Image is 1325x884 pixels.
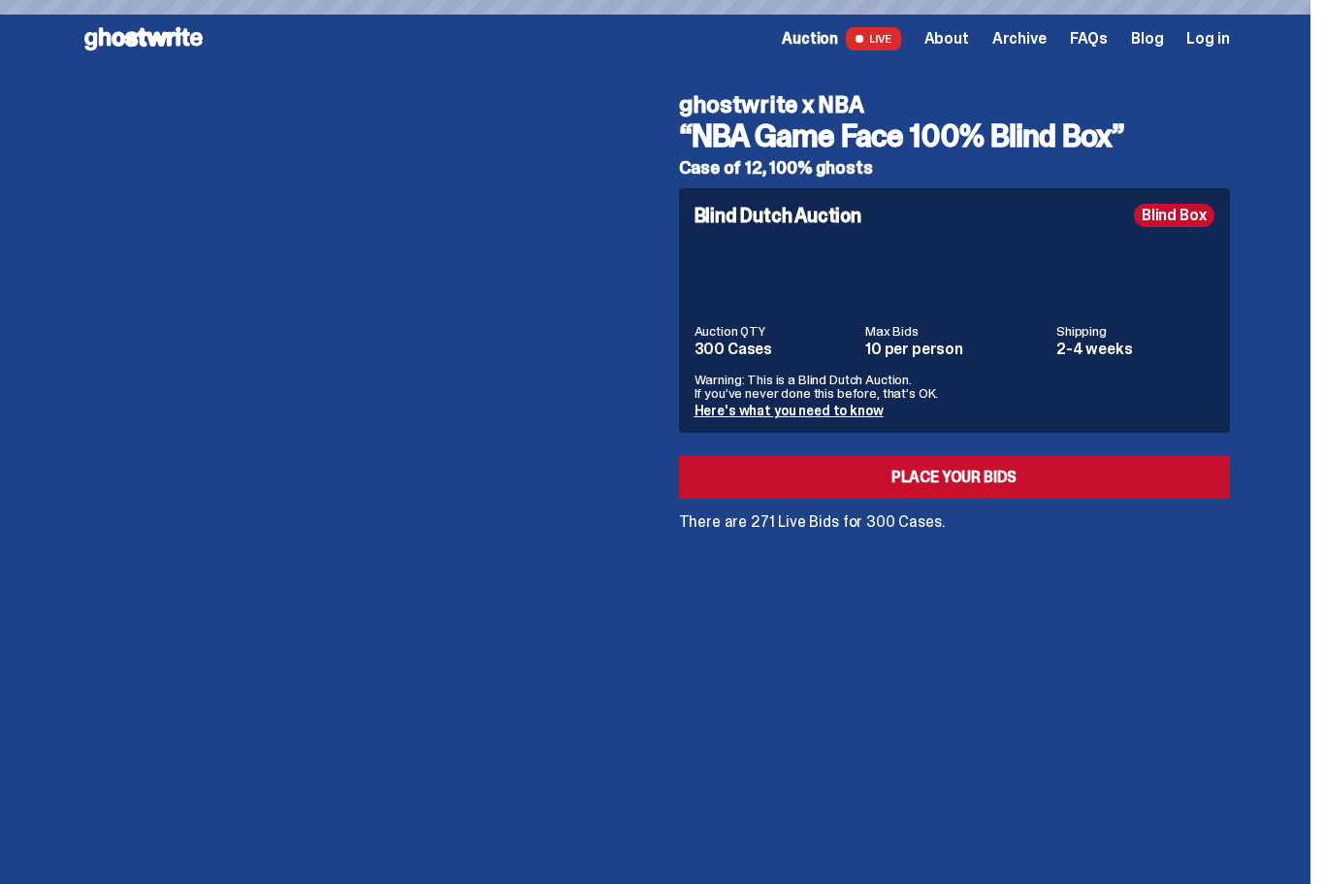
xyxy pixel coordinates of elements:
[695,206,861,225] h4: Blind Dutch Auction
[695,324,855,338] dt: Auction QTY
[1070,31,1108,47] a: FAQs
[924,31,969,47] a: About
[695,342,855,357] dd: 300 Cases
[1131,31,1163,47] a: Blog
[695,402,884,419] a: Here's what you need to know
[679,93,1230,116] h4: ghostwrite x NBA
[865,324,1045,338] dt: Max Bids
[1056,342,1214,357] dd: 2-4 weeks
[679,159,1230,177] h5: Case of 12, 100% ghosts
[1134,204,1214,227] div: Blind Box
[782,31,838,47] span: Auction
[679,456,1230,499] a: Place your Bids
[679,120,1230,151] h3: “NBA Game Face 100% Blind Box”
[846,27,901,50] span: LIVE
[679,514,1230,530] p: There are 271 Live Bids for 300 Cases.
[865,342,1045,357] dd: 10 per person
[782,27,900,50] a: Auction LIVE
[1186,31,1229,47] a: Log in
[992,31,1047,47] a: Archive
[695,373,1214,400] p: Warning: This is a Blind Dutch Auction. If you’ve never done this before, that’s OK.
[1056,324,1214,338] dt: Shipping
